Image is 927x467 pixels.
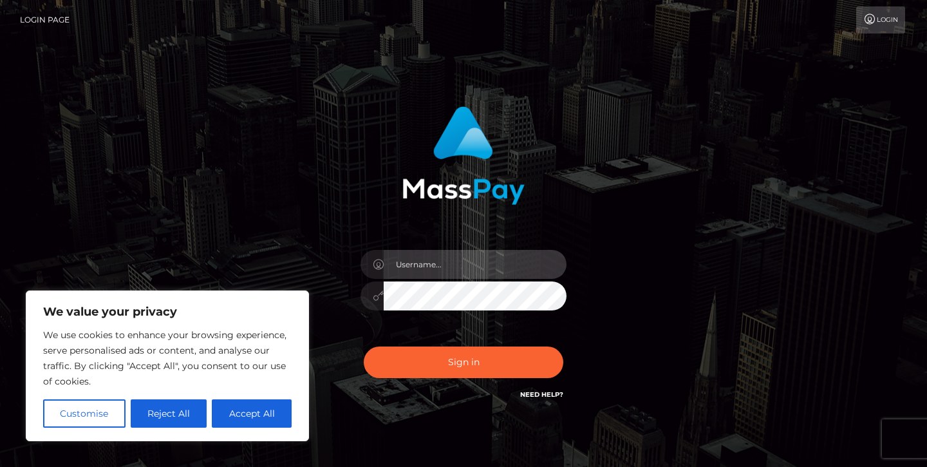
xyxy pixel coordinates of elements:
button: Accept All [212,399,292,428]
div: We value your privacy [26,291,309,441]
a: Need Help? [520,390,563,399]
p: We use cookies to enhance your browsing experience, serve personalised ads or content, and analys... [43,327,292,389]
a: Login Page [20,6,70,33]
button: Sign in [364,347,563,378]
button: Reject All [131,399,207,428]
button: Customise [43,399,126,428]
img: MassPay Login [402,106,525,205]
p: We value your privacy [43,304,292,319]
input: Username... [384,250,566,279]
a: Login [856,6,905,33]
